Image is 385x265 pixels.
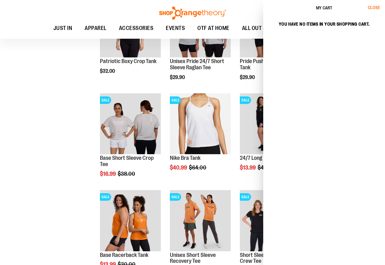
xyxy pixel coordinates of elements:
span: $16.99 [100,171,117,177]
span: OTF AT HOME [197,21,230,35]
span: $29.90 [240,75,256,80]
div: product [167,90,234,187]
a: Unisex Pride 24/7 Short Sleeve Raglan Tee [170,58,224,71]
a: 24/7 Long Sleeve Crop Tee [240,155,300,161]
span: EVENTS [166,21,185,35]
span: ACCESSORIES [119,21,154,35]
img: 24/7 Long Sleeve Crop Tee [240,93,301,154]
span: JUST IN [53,21,72,35]
span: Close [368,5,380,10]
span: $64.00 [189,164,207,171]
span: $40.99 [170,164,188,171]
span: SALE [170,96,181,104]
a: Patriotic Boxy Crop Tank [100,58,156,64]
a: Nike Bra Tank [170,155,200,161]
span: $38.00 [118,171,136,177]
img: Front facing view of plus Nike Bra Tank [170,93,231,154]
a: Pride Push Racerback Tank [240,58,290,71]
img: Shop Orangetheory [158,7,227,20]
div: product [97,90,164,193]
img: Product image for Short Sleeve Recovery Crew Tee [240,190,301,251]
span: SALE [170,193,181,201]
a: Front facing view of plus Nike Bra TankSALE [170,93,231,155]
a: Base Racerback Tank [100,252,148,258]
img: Main Image of Base Short Sleeve Crop Tee [100,93,161,154]
span: $29.90 [170,75,186,80]
span: $13.99 [240,164,257,171]
img: Unisex Short Sleeve Recovery Tee primary image [170,190,231,251]
span: $32.00 [100,68,116,74]
a: Short Sleeve Recovery Crew Tee [240,252,292,264]
a: Main Image of Base Short Sleeve Crop TeeSALE [100,93,161,155]
span: SALE [100,96,111,104]
a: Base Short Sleeve Crop Tee [100,155,154,167]
a: Product image for Short Sleeve Recovery Crew TeeSALE [240,190,301,252]
a: Base Racerback TankSALE [100,190,161,252]
img: Base Racerback Tank [100,190,161,251]
a: Unisex Short Sleeve Recovery Tee primary imageSALE [170,190,231,252]
span: APPAREL [85,21,106,35]
span: $46.00 [258,164,276,171]
span: SALE [100,193,111,201]
div: product [237,90,304,187]
span: You have no items in your shopping cart. [279,22,370,27]
span: SALE [240,96,251,104]
a: Unisex Short Sleeve Recovery Tee [170,252,216,264]
a: 24/7 Long Sleeve Crop TeeSALE [240,93,301,155]
span: SALE [240,193,251,201]
span: My Cart [316,5,332,10]
span: ALL OUT SALE [242,21,275,35]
